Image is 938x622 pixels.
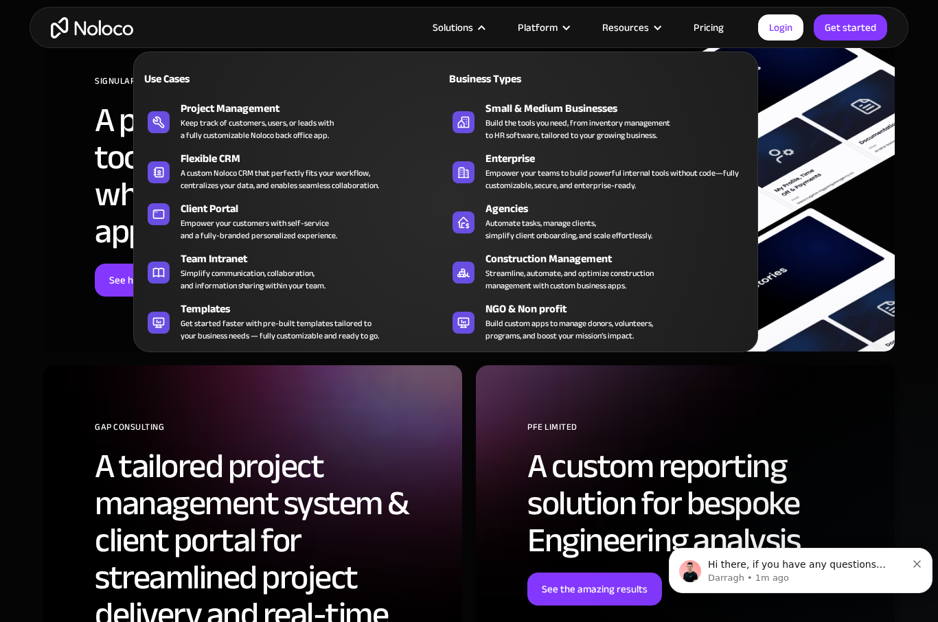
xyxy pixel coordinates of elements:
[446,71,593,87] div: Business Types
[141,148,446,194] a: Flexible CRMA custom Noloco CRM that perfectly fits your workflow,centralizes your data, and enab...
[446,148,751,194] a: EnterpriseEmpower your teams to build powerful internal tools without code—fully customizable, se...
[527,573,662,606] a: See the amazing results
[446,97,751,144] a: Small & Medium BusinessesBuild the tools you need, from inventory managementto HR software, tailo...
[141,248,446,295] a: Team IntranetSimplify communication, collaboration,and information sharing within your team.
[663,519,938,615] iframe: Intercom notifications message
[133,32,758,352] nav: Solutions
[95,417,442,448] div: GAP Consulting
[51,17,133,38] a: home
[181,267,325,292] div: Simplify communication, collaboration, and information sharing within your team.
[485,217,652,242] div: Automate tasks, manage clients, simplify client onboarding, and scale effortlessly.
[446,248,751,295] a: Construction ManagementStreamline, automate, and optimize constructionmanagement with custom busi...
[95,264,207,297] a: See how they did it
[181,251,452,267] div: Team Intranet
[518,19,558,36] div: Platform
[181,100,452,117] div: Project Management
[446,198,751,244] a: AgenciesAutomate tasks, manage clients,simplify client onboarding, and scale effortlessly.
[485,317,653,342] div: Build custom apps to manage donors, volunteers, programs, and boost your mission’s impact.
[181,117,334,141] div: Keep track of customers, users, or leads with a fully customizable Noloco back office app.
[415,19,501,36] div: Solutions
[758,14,803,41] a: Login
[181,301,452,317] div: Templates
[485,267,654,292] div: Streamline, automate, and optimize construction management with custom business apps.
[141,97,446,144] a: Project ManagementKeep track of customers, users, or leads witha fully customizable Noloco back o...
[181,150,452,167] div: Flexible CRM
[141,71,288,87] div: Use Cases
[585,19,676,36] div: Resources
[485,167,744,192] div: Empower your teams to build powerful internal tools without code—fully customizable, secure, and ...
[95,102,442,250] h2: A project management tool for their agency, where clients can approve work
[485,251,757,267] div: Construction Management
[181,200,452,217] div: Client Portal
[446,62,751,94] a: Business Types
[181,167,379,192] div: A custom Noloco CRM that perfectly fits your workflow, centralizes your data, and enables seamles...
[141,298,446,345] a: TemplatesGet started faster with pre-built templates tailored toyour business needs — fully custo...
[446,298,751,345] a: NGO & Non profitBuild custom apps to manage donors, volunteers,programs, and boost your mission’s...
[95,71,442,102] div: SIGNULAR DESIGN
[141,198,446,244] a: Client PortalEmpower your customers with self-serviceand a fully-branded personalized experience.
[141,62,446,94] a: Use Cases
[181,317,379,342] div: Get started faster with pre-built templates tailored to your business needs — fully customizable ...
[527,417,874,448] div: PFE Limited
[485,117,670,141] div: Build the tools you need, from inventory management to HR software, tailored to your growing busi...
[485,301,757,317] div: NGO & Non profit
[602,19,649,36] div: Resources
[527,448,874,559] h2: A custom reporting solution for bespoke Engineering analysis
[814,14,887,41] a: Get started
[181,217,337,242] div: Empower your customers with self-service and a fully-branded personalized experience.
[501,19,585,36] div: Platform
[433,19,473,36] div: Solutions
[485,200,757,217] div: Agencies
[485,150,757,167] div: Enterprise
[485,100,757,117] div: Small & Medium Businesses
[676,19,741,36] a: Pricing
